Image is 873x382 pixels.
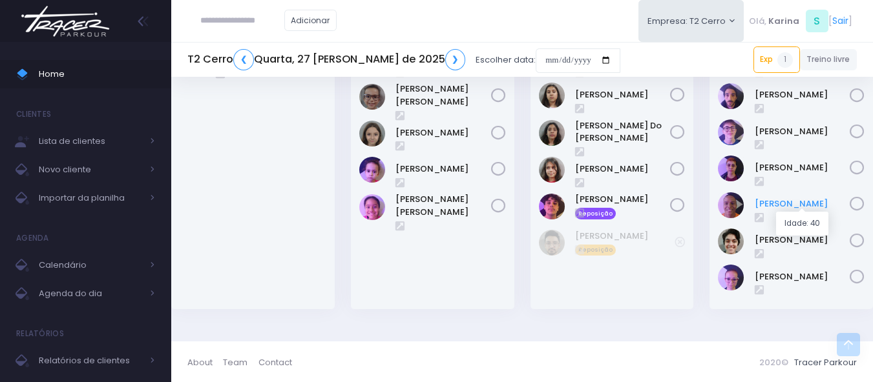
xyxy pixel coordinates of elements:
span: Reposição [575,208,616,219]
img: Lia Zanzanelli Levada [539,83,565,108]
img: Joao Gabriel Di Pace Abreu [718,119,744,145]
img: Kleber Barbosa dos Santos Reis [718,192,744,218]
h5: T2 Cerro Quarta, 27 [PERSON_NAME] de 2025 [187,49,465,70]
a: [PERSON_NAME] [575,88,671,101]
span: Olá, [749,15,766,28]
span: Agenda do dia [39,285,142,302]
a: [PERSON_NAME] Do [PERSON_NAME] [575,119,671,145]
a: Team [223,350,258,375]
span: Reposição [575,245,616,256]
div: Escolher data: [187,45,620,75]
img: Vanessa da Silva Chaves [718,265,744,290]
span: Karina [768,15,799,28]
div: [ ] [744,6,857,35]
a: [PERSON_NAME] [395,163,491,176]
a: [PERSON_NAME] [575,230,675,243]
a: [PERSON_NAME] [395,126,491,139]
a: [PERSON_NAME] [PERSON_NAME] [395,83,491,108]
a: [PERSON_NAME] [575,163,671,176]
img: Ravi Sankarankutty [539,230,565,256]
a: [PERSON_NAME] [755,197,850,210]
a: Treino livre [800,49,857,70]
span: 1 [777,52,793,68]
span: Novo cliente [39,161,142,178]
a: Adicionar [284,10,337,31]
img: MARIA LUIZA SILVA DE OLIVEIRA [359,84,385,110]
span: 2020© [759,356,788,368]
span: S [806,10,828,32]
img: Rafael de Freitas Cestari [539,194,565,219]
a: ❯ [445,49,466,70]
span: Relatórios de clientes [39,352,142,369]
a: Exp1 [753,46,800,72]
a: [PERSON_NAME] [575,193,671,206]
a: About [187,350,223,375]
img: Juliana Santana Rodrigues [718,156,744,181]
img: Rafael Zanzanelli Levada [539,157,565,183]
span: Calendário [39,257,142,274]
a: [PERSON_NAME] [755,88,850,101]
h4: Clientes [16,101,51,127]
span: Home [39,66,155,83]
a: [PERSON_NAME] [PERSON_NAME] [395,193,491,218]
img: Sophia Victoria da Silva Reis [359,194,385,220]
a: Tracer Parkour [794,356,857,368]
h4: Agenda [16,225,49,251]
img: Gabriel Noal Oliva [718,83,744,109]
span: Importar da planilha [39,190,142,206]
a: [PERSON_NAME] [755,125,850,138]
img: Nicole Laurentino [359,157,385,183]
img: Lívia Lamarca [718,228,744,254]
h4: Relatórios [16,321,64,347]
a: [PERSON_NAME] [755,270,850,283]
img: Natalia Sportello [359,121,385,146]
a: [PERSON_NAME] [755,234,850,246]
a: Sair [832,14,848,28]
a: [PERSON_NAME] [755,161,850,174]
img: Miguel do Val Pacheco [539,120,565,146]
div: Idade: 40 [776,212,828,236]
span: Lista de clientes [39,133,142,150]
a: Contact [258,350,292,375]
a: ❮ [233,49,254,70]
